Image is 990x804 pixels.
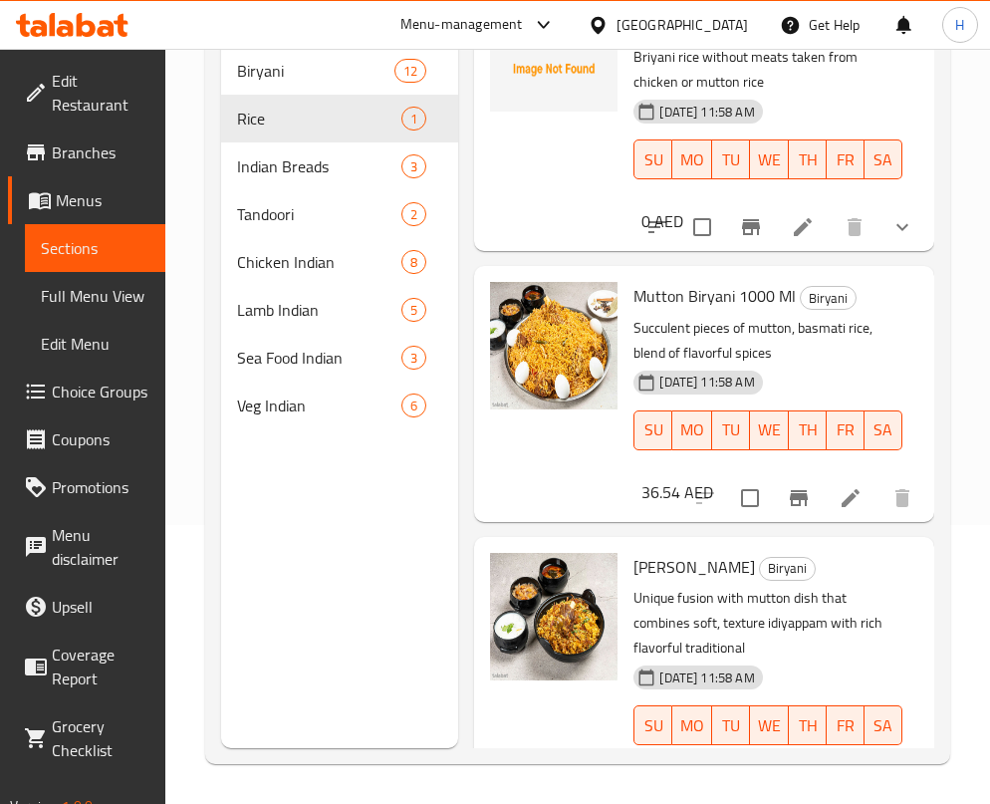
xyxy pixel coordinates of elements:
[633,281,796,311] span: Mutton Biryani 1000 Ml
[402,301,425,320] span: 5
[221,95,459,142] div: Rice1
[865,139,902,179] button: SA
[872,145,894,174] span: SA
[237,59,394,83] span: Biryani
[750,139,789,179] button: WE
[720,711,742,740] span: TU
[633,705,672,745] button: SU
[642,145,664,174] span: SU
[789,705,827,745] button: TH
[41,332,149,356] span: Edit Menu
[8,176,165,224] a: Menus
[651,103,762,122] span: [DATE] 11:58 AM
[237,394,402,417] span: Veg Indian
[41,236,149,260] span: Sections
[8,631,165,702] a: Coverage Report
[672,139,712,179] button: MO
[8,129,165,176] a: Branches
[8,368,165,415] a: Choice Groups
[237,346,402,370] span: Sea Food Indian
[237,154,402,178] span: Indian Breads
[835,415,857,444] span: FR
[237,202,402,226] span: Tandoori
[758,711,781,740] span: WE
[633,316,902,366] p: Succulent pieces of mutton, basmati rice, blend of flavorful spices
[878,474,926,522] button: delete
[750,705,789,745] button: WE
[221,382,459,429] div: Veg Indian6
[865,705,902,745] button: SA
[8,57,165,129] a: Edit Restaurant
[835,711,857,740] span: FR
[680,415,704,444] span: MO
[402,253,425,272] span: 8
[237,107,402,131] span: Rice
[8,463,165,511] a: Promotions
[641,478,713,506] h6: 36.54 AED
[52,714,149,762] span: Grocery Checklist
[221,286,459,334] div: Lamb Indian5
[775,474,823,522] button: Branch-specific-item
[797,415,819,444] span: TH
[402,157,425,176] span: 3
[52,69,149,117] span: Edit Restaurant
[402,349,425,368] span: 3
[759,557,816,581] div: Biryani
[672,705,712,745] button: MO
[8,415,165,463] a: Coupons
[827,410,865,450] button: FR
[890,215,914,239] svg: Show Choices
[633,586,902,661] p: Unique fusion with mutton dish that combines soft, texture idiyappam with rich flavorful traditional
[617,14,748,36] div: [GEOGRAPHIC_DATA]
[672,410,712,450] button: MO
[831,203,878,251] button: delete
[835,145,857,174] span: FR
[681,206,723,248] span: Select to update
[801,287,856,310] span: Biryani
[8,702,165,774] a: Grocery Checklist
[800,286,857,310] div: Biryani
[56,188,149,212] span: Menus
[955,14,964,36] span: H
[680,145,704,174] span: MO
[872,711,894,740] span: SA
[865,410,902,450] button: SA
[8,511,165,583] a: Menu disclaimer
[633,45,902,95] p: Briyani rice without meats taken from chicken or mutton rice
[237,250,402,274] span: Chicken Indian
[52,140,149,164] span: Branches
[758,415,781,444] span: WE
[221,190,459,238] div: Tandoori2
[633,410,672,450] button: SU
[791,215,815,239] a: Edit menu item
[720,415,742,444] span: TU
[52,643,149,690] span: Coverage Report
[221,142,459,190] div: Indian Breads3
[789,139,827,179] button: TH
[633,552,755,582] span: [PERSON_NAME]
[642,415,664,444] span: SU
[712,705,750,745] button: TU
[760,557,815,580] span: Biryani
[872,415,894,444] span: SA
[758,145,781,174] span: WE
[400,13,523,37] div: Menu-management
[25,224,165,272] a: Sections
[221,334,459,382] div: Sea Food Indian3
[651,669,762,687] span: [DATE] 11:58 AM
[839,486,863,510] a: Edit menu item
[402,110,425,129] span: 1
[827,705,865,745] button: FR
[797,711,819,740] span: TH
[680,711,704,740] span: MO
[402,205,425,224] span: 2
[221,47,459,95] div: Biryani12
[720,145,742,174] span: TU
[750,410,789,450] button: WE
[827,139,865,179] button: FR
[221,238,459,286] div: Chicken Indian8
[642,711,664,740] span: SU
[52,427,149,451] span: Coupons
[729,477,771,519] span: Select to update
[41,284,149,308] span: Full Menu View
